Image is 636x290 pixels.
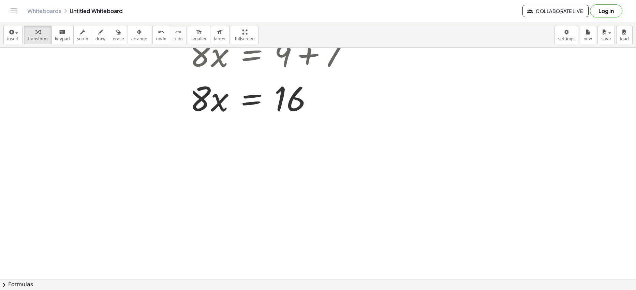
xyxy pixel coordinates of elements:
button: undoundo [152,26,170,44]
button: Log in [590,4,622,17]
button: Collaborate Live [522,5,589,17]
button: arrange [128,26,151,44]
span: keypad [55,37,70,41]
span: load [620,37,629,41]
button: format_sizelarger [210,26,230,44]
button: transform [24,26,51,44]
span: erase [113,37,124,41]
button: insert [3,26,23,44]
button: save [597,26,615,44]
span: scrub [77,37,88,41]
span: settings [558,37,575,41]
span: fullscreen [235,37,254,41]
button: erase [109,26,128,44]
span: undo [156,37,166,41]
button: format_sizesmaller [188,26,210,44]
button: settings [554,26,578,44]
button: draw [92,26,109,44]
i: keyboard [59,28,65,36]
i: undo [158,28,164,36]
a: Whiteboards [27,8,61,14]
button: load [616,26,633,44]
button: fullscreen [231,26,258,44]
span: arrange [131,37,147,41]
span: transform [28,37,48,41]
button: scrub [73,26,92,44]
span: new [583,37,592,41]
span: smaller [192,37,207,41]
i: redo [175,28,181,36]
span: larger [214,37,226,41]
span: insert [7,37,19,41]
i: format_size [196,28,202,36]
span: redo [174,37,183,41]
i: format_size [217,28,223,36]
span: Collaborate Live [528,8,583,14]
span: save [601,37,611,41]
button: Toggle navigation [8,5,19,16]
button: new [580,26,596,44]
button: keyboardkeypad [51,26,74,44]
span: draw [95,37,106,41]
button: redoredo [170,26,187,44]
